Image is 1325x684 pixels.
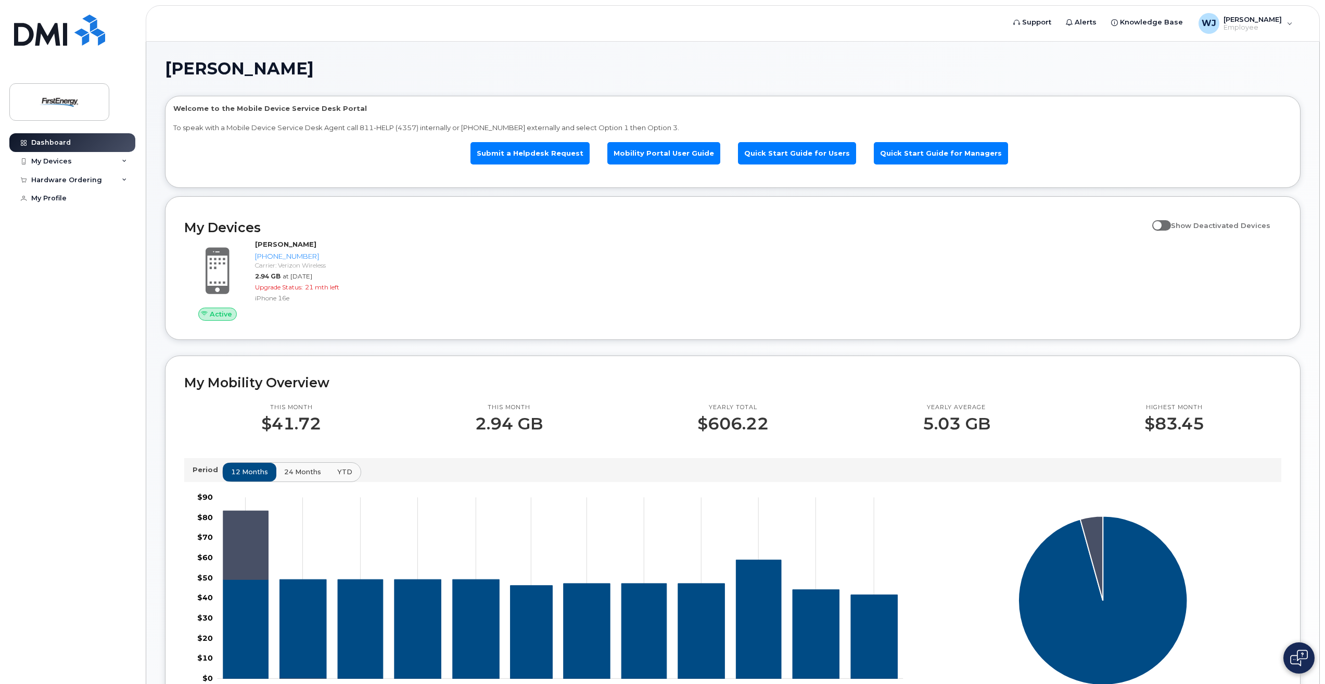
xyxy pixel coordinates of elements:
a: Quick Start Guide for Managers [874,142,1008,164]
strong: [PERSON_NAME] [255,240,316,248]
h2: My Mobility Overview [184,375,1281,390]
a: Quick Start Guide for Users [738,142,856,164]
div: [PHONE_NUMBER] [255,251,445,261]
p: $41.72 [261,414,321,433]
p: Yearly total [697,403,769,412]
p: Welcome to the Mobile Device Service Desk Portal [173,104,1292,113]
span: YTD [337,467,352,477]
p: This month [261,403,321,412]
p: Period [193,465,222,475]
g: 216-536-0217 [223,560,898,679]
div: iPhone 16e [255,294,445,302]
p: To speak with a Mobile Device Service Desk Agent call 811-HELP (4357) internally or [PHONE_NUMBER... [173,123,1292,133]
g: 234-830-1925 [223,511,326,679]
p: $606.22 [697,414,769,433]
a: Mobility Portal User Guide [607,142,720,164]
div: Carrier: Verizon Wireless [255,261,445,270]
span: Upgrade Status: [255,283,303,291]
span: at [DATE] [283,272,312,280]
p: 2.94 GB [475,414,543,433]
p: This month [475,403,543,412]
img: Open chat [1290,650,1308,666]
span: 21 mth left [305,283,339,291]
h2: My Devices [184,220,1147,235]
tspan: $10 [197,654,213,663]
p: 5.03 GB [923,414,990,433]
tspan: $60 [197,553,213,562]
span: Active [210,309,232,319]
span: [PERSON_NAME] [165,61,314,77]
tspan: $20 [197,634,213,643]
tspan: $80 [197,513,213,522]
p: $83.45 [1144,414,1204,433]
p: Yearly average [923,403,990,412]
tspan: $90 [197,492,213,502]
tspan: $30 [197,613,213,623]
span: 24 months [284,467,321,477]
a: Submit a Helpdesk Request [470,142,590,164]
tspan: $70 [197,533,213,542]
a: Active[PERSON_NAME][PHONE_NUMBER]Carrier: Verizon Wireless2.94 GBat [DATE]Upgrade Status:21 mth l... [184,239,449,321]
span: Show Deactivated Devices [1171,221,1270,230]
input: Show Deactivated Devices [1152,216,1161,224]
tspan: $40 [197,593,213,603]
tspan: $0 [202,674,213,683]
span: 2.94 GB [255,272,281,280]
p: Highest month [1144,403,1204,412]
tspan: $50 [197,573,213,582]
